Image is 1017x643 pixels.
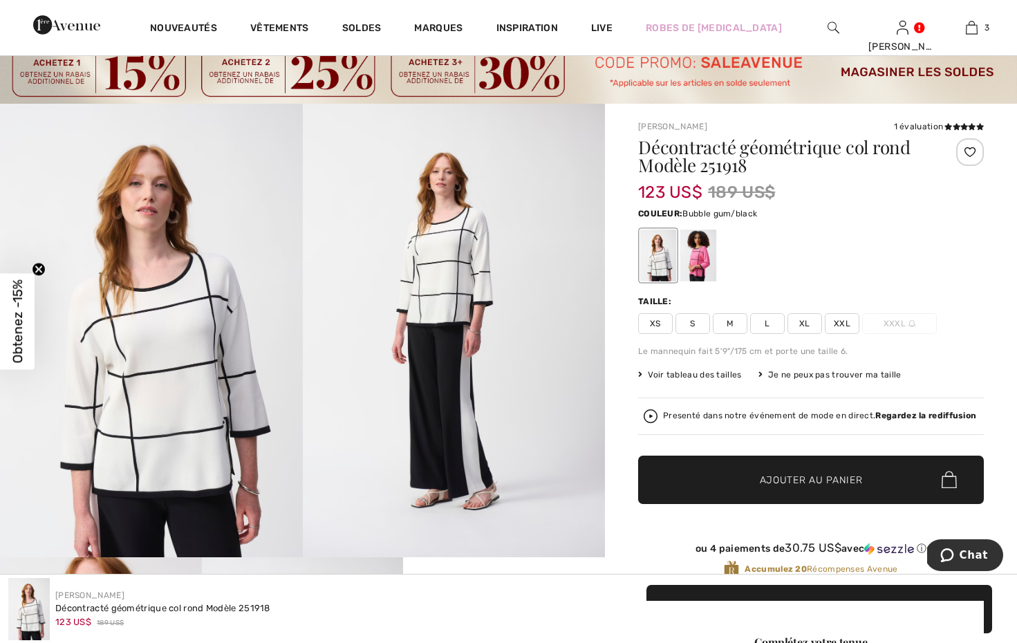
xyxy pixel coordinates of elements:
span: XL [787,313,822,334]
img: Mes infos [897,19,908,36]
a: Nouveautés [150,22,217,37]
strong: Accumulez 20 [745,564,807,574]
iframe: Ouvre un widget dans lequel vous pouvez chatter avec l’un de nos agents [927,539,1003,574]
a: 3 [937,19,1005,36]
span: 123 US$ [638,169,702,202]
img: Mon panier [966,19,978,36]
a: Vêtements [250,22,309,37]
span: Couleur: [638,209,682,218]
a: [PERSON_NAME] [638,122,707,131]
span: 30.75 US$ [785,541,841,555]
span: Ajouter au panier [760,472,863,487]
div: 1 évaluation [894,120,984,133]
img: D&eacute;contract&eacute; G&eacute;om&eacute;trique Col Rond mod&egrave;le 251918. 2 [303,104,606,557]
div: Décontracté géométrique col rond Modèle 251918 [55,602,270,615]
span: 3 [985,21,989,34]
span: 189 US$ [97,618,124,628]
div: ou 4 paiements de avec [638,541,984,555]
img: Regardez la rediffusion [644,409,657,423]
div: Vanille/Noir [640,230,676,281]
button: Close teaser [32,263,46,277]
span: S [675,313,710,334]
span: Obtenez -15% [10,280,26,364]
span: M [713,313,747,334]
div: Le mannequin fait 5'9"/175 cm et porte une taille 6. [638,345,984,357]
a: Live [591,21,613,35]
div: ou 4 paiements de30.75 US$avecSezzle Cliquez pour en savoir plus sur Sezzle [638,541,984,560]
span: L [750,313,785,334]
span: Voir tableau des tailles [638,369,742,381]
span: XS [638,313,673,334]
img: recherche [828,19,839,36]
span: 123 US$ [55,617,91,627]
div: [PERSON_NAME] [868,39,936,54]
a: Se connecter [897,21,908,34]
div: Bubble gum/black [680,230,716,281]
img: ring-m.svg [908,320,915,327]
div: Je ne peux pas trouver ma taille [758,369,902,381]
img: D&eacute;contract&eacute; G&eacute;om&eacute;trique Col Rond mod&egrave;le 251918 [8,578,50,640]
a: Soldes [342,22,382,37]
div: Presenté dans notre événement de mode en direct. [663,411,976,420]
div: Taille: [638,295,674,308]
span: Inspiration [496,22,558,37]
img: Bag.svg [942,471,957,489]
h1: Décontracté géométrique col rond Modèle 251918 [638,138,926,174]
span: 189 US$ [708,180,775,205]
img: Sezzle [864,543,914,555]
span: Récompenses Avenue [745,563,897,575]
img: 1ère Avenue [33,11,100,39]
button: Ajouter au panier [638,456,984,504]
a: Robes de [MEDICAL_DATA] [646,21,782,35]
a: Marques [414,22,463,37]
img: Récompenses Avenue [724,560,739,579]
span: XXXL [862,313,937,334]
span: Bubble gum/black [682,209,757,218]
a: [PERSON_NAME] [55,590,124,600]
button: Ajouter au panier [646,585,992,633]
strong: Regardez la rediffusion [875,411,976,420]
span: XXL [825,313,859,334]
